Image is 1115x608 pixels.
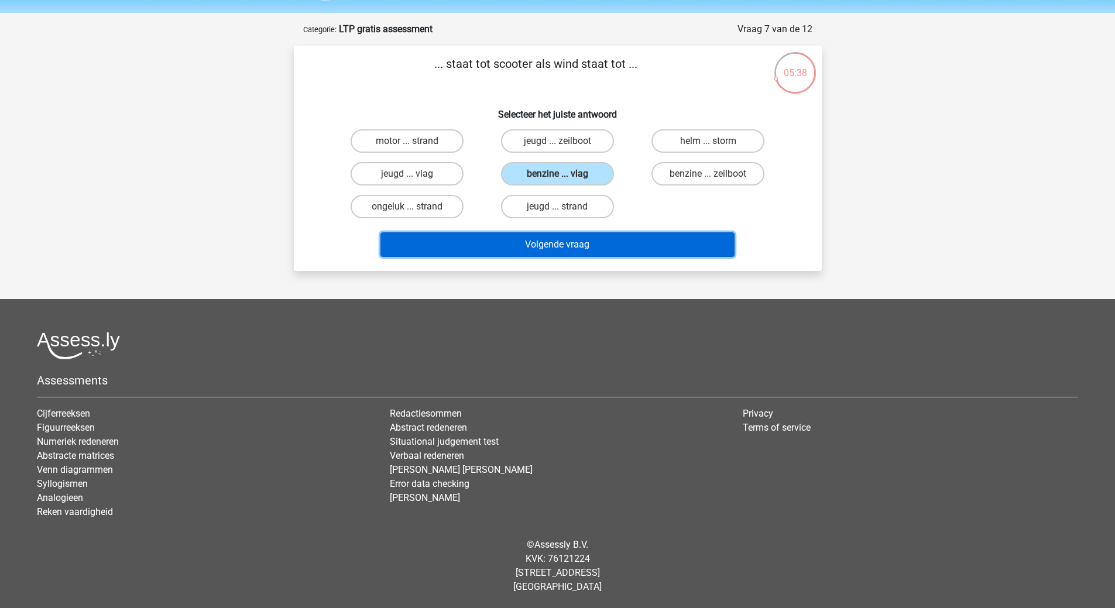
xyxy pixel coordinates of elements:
[37,450,114,461] a: Abstracte matrices
[313,55,759,90] p: ... staat tot scooter als wind staat tot ...
[37,373,1078,387] h5: Assessments
[351,162,464,186] label: jeugd ... vlag
[737,22,812,36] div: Vraag 7 van de 12
[303,25,337,34] small: Categorie:
[380,232,735,257] button: Volgende vraag
[37,492,83,503] a: Analogieen
[37,422,95,433] a: Figuurreeksen
[37,436,119,447] a: Numeriek redeneren
[37,478,88,489] a: Syllogismen
[313,99,803,120] h6: Selecteer het juiste antwoord
[351,129,464,153] label: motor ... strand
[390,408,462,419] a: Redactiesommen
[390,422,467,433] a: Abstract redeneren
[351,195,464,218] label: ongeluk ... strand
[651,129,764,153] label: helm ... storm
[534,539,588,550] a: Assessly B.V.
[501,129,614,153] label: jeugd ... zeilboot
[773,51,817,80] div: 05:38
[37,408,90,419] a: Cijferreeksen
[390,436,499,447] a: Situational judgement test
[339,23,433,35] strong: LTP gratis assessment
[390,450,464,461] a: Verbaal redeneren
[28,528,1087,603] div: © KVK: 76121224 [STREET_ADDRESS] [GEOGRAPHIC_DATA]
[743,408,773,419] a: Privacy
[743,422,811,433] a: Terms of service
[390,478,469,489] a: Error data checking
[37,464,113,475] a: Venn diagrammen
[37,506,113,517] a: Reken vaardigheid
[501,195,614,218] label: jeugd ... strand
[37,332,120,359] img: Assessly logo
[390,464,533,475] a: [PERSON_NAME] [PERSON_NAME]
[501,162,614,186] label: benzine ... vlag
[651,162,764,186] label: benzine ... zeilboot
[390,492,460,503] a: [PERSON_NAME]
